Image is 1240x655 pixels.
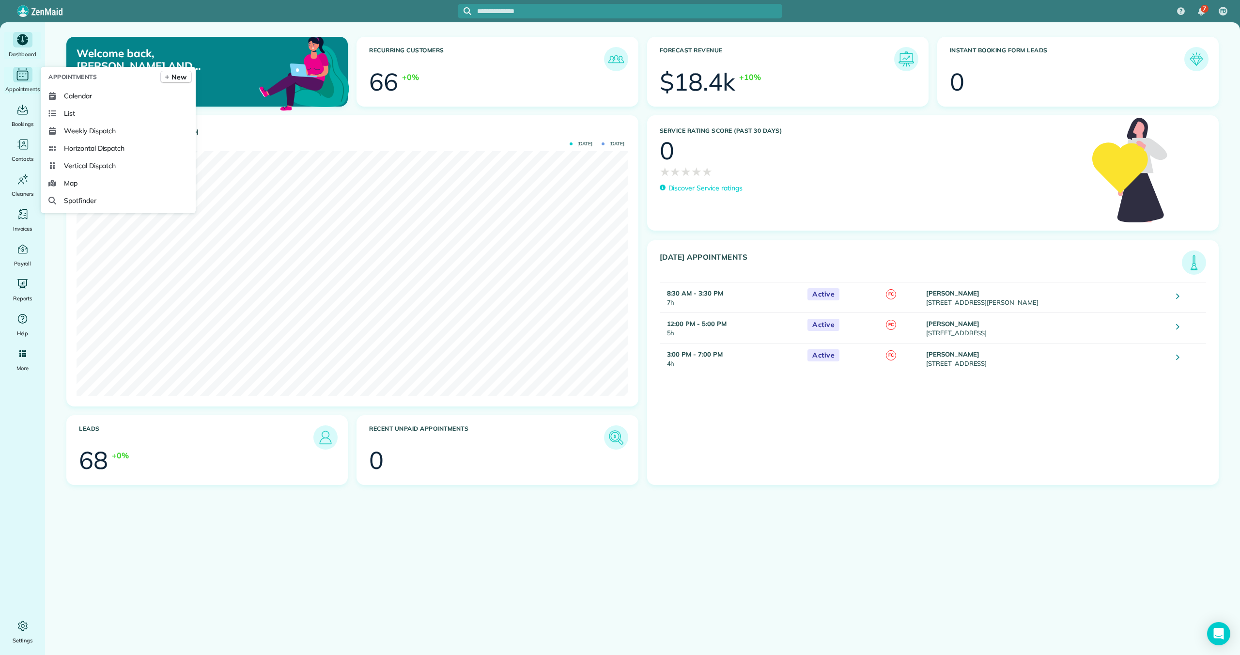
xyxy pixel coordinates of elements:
a: Vertical Dispatch [45,157,192,174]
div: +0% [402,71,419,83]
h3: [DATE] Appointments [660,253,1182,275]
a: Cleaners [4,172,41,199]
img: icon_recurring_customers-cf858462ba22bcd05b5a5880d41d6543d210077de5bb9ebc9590e49fd87d84ed.png [606,49,626,69]
div: Open Intercom Messenger [1207,622,1230,645]
span: Bookings [12,119,34,129]
h3: Instant Booking Form Leads [950,47,1184,71]
h3: Service Rating score (past 30 days) [660,127,1083,134]
div: +10% [739,71,761,83]
img: icon_forecast_revenue-8c13a41c7ed35a8dcfafea3cbb826a0462acb37728057bba2d056411b612bbbe.png [897,49,916,69]
span: New [171,72,186,82]
strong: 12:00 PM - 5:00 PM [667,320,727,327]
strong: 3:00 PM - 7:00 PM [667,350,723,358]
td: 5h [660,312,803,343]
img: icon_todays_appointments-901f7ab196bb0bea1936b74009e4eb5ffbc2d2711fa7634e0d609ed5ef32b18b.png [1184,253,1204,272]
span: ★ [691,163,702,180]
div: 66 [369,70,398,94]
span: ★ [702,163,713,180]
span: Payroll [14,259,31,268]
a: List [45,105,192,122]
span: Active [807,288,839,300]
span: Dashboard [9,49,36,59]
span: FC [886,289,896,299]
td: [STREET_ADDRESS] [924,343,1169,374]
a: Contacts [4,137,41,164]
a: Map [45,174,192,192]
span: Active [807,349,839,361]
h3: Recurring Customers [369,47,604,71]
p: Welcome back, [PERSON_NAME] AND [PERSON_NAME]! [77,47,259,73]
p: Discover Service ratings [668,183,743,193]
div: 0 [369,448,384,472]
a: Settings [4,618,41,645]
td: [STREET_ADDRESS][PERSON_NAME] [924,282,1169,312]
span: List [64,109,75,118]
span: Settings [13,636,33,645]
a: Weekly Dispatch [45,122,192,140]
a: Invoices [4,206,41,234]
a: Dashboard [4,32,41,59]
a: Discover Service ratings [660,183,743,193]
button: Focus search [458,7,471,15]
span: Map [64,178,77,188]
span: Invoices [13,224,32,234]
a: Bookings [4,102,41,129]
div: 7 unread notifications [1191,1,1211,22]
span: [DATE] [570,141,592,146]
img: icon_unpaid_appointments-47b8ce3997adf2238b356f14209ab4cced10bd1f174958f3ca8f1d0dd7fffeee.png [606,428,626,447]
img: dashboard_welcome-42a62b7d889689a78055ac9021e634bf52bae3f8056760290aed330b23ab8690.png [257,26,351,120]
span: Calendar [64,91,92,101]
span: Help [17,328,29,338]
span: Contacts [12,154,33,164]
a: Calendar [45,87,192,105]
span: FB [1220,7,1226,15]
span: [DATE] [602,141,624,146]
span: ★ [670,163,681,180]
a: Payroll [4,241,41,268]
span: Cleaners [12,189,33,199]
strong: [PERSON_NAME] [926,320,979,327]
h3: Leads [79,425,313,450]
span: Vertical Dispatch [64,161,116,171]
a: Spotfinder [45,192,192,209]
span: FC [886,350,896,360]
span: 7 [1203,5,1206,13]
svg: Focus search [464,7,471,15]
div: 68 [79,448,108,472]
div: $18.4k [660,70,736,94]
a: Horizontal Dispatch [45,140,192,157]
span: Active [807,319,839,331]
span: Weekly Dispatch [64,126,116,136]
strong: 8:30 AM - 3:30 PM [667,289,723,297]
img: icon_form_leads-04211a6a04a5b2264e4ee56bc0799ec3eb69b7e499cbb523a139df1d13a81ae0.png [1187,49,1206,69]
a: New [160,71,192,83]
a: Help [4,311,41,338]
td: 4h [660,343,803,374]
td: [STREET_ADDRESS] [924,312,1169,343]
span: Reports [13,294,32,303]
a: Reports [4,276,41,303]
div: 0 [950,70,964,94]
span: ★ [660,163,670,180]
strong: [PERSON_NAME] [926,289,979,297]
span: Appointments [5,84,40,94]
a: Appointments [4,67,41,94]
span: More [16,363,29,373]
span: Horizontal Dispatch [64,143,124,153]
strong: [PERSON_NAME] [926,350,979,358]
div: +0% [112,450,129,461]
img: icon_leads-1bed01f49abd5b7fead27621c3d59655bb73ed531f8eeb49469d10e621d6b896.png [316,428,335,447]
div: 0 [660,139,674,163]
h3: Forecast Revenue [660,47,894,71]
h3: Actual Revenue this month [79,128,628,137]
span: Appointments [48,72,97,82]
span: FC [886,320,896,330]
span: Spotfinder [64,196,96,205]
h3: Recent unpaid appointments [369,425,604,450]
span: ★ [681,163,691,180]
td: 7h [660,282,803,312]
